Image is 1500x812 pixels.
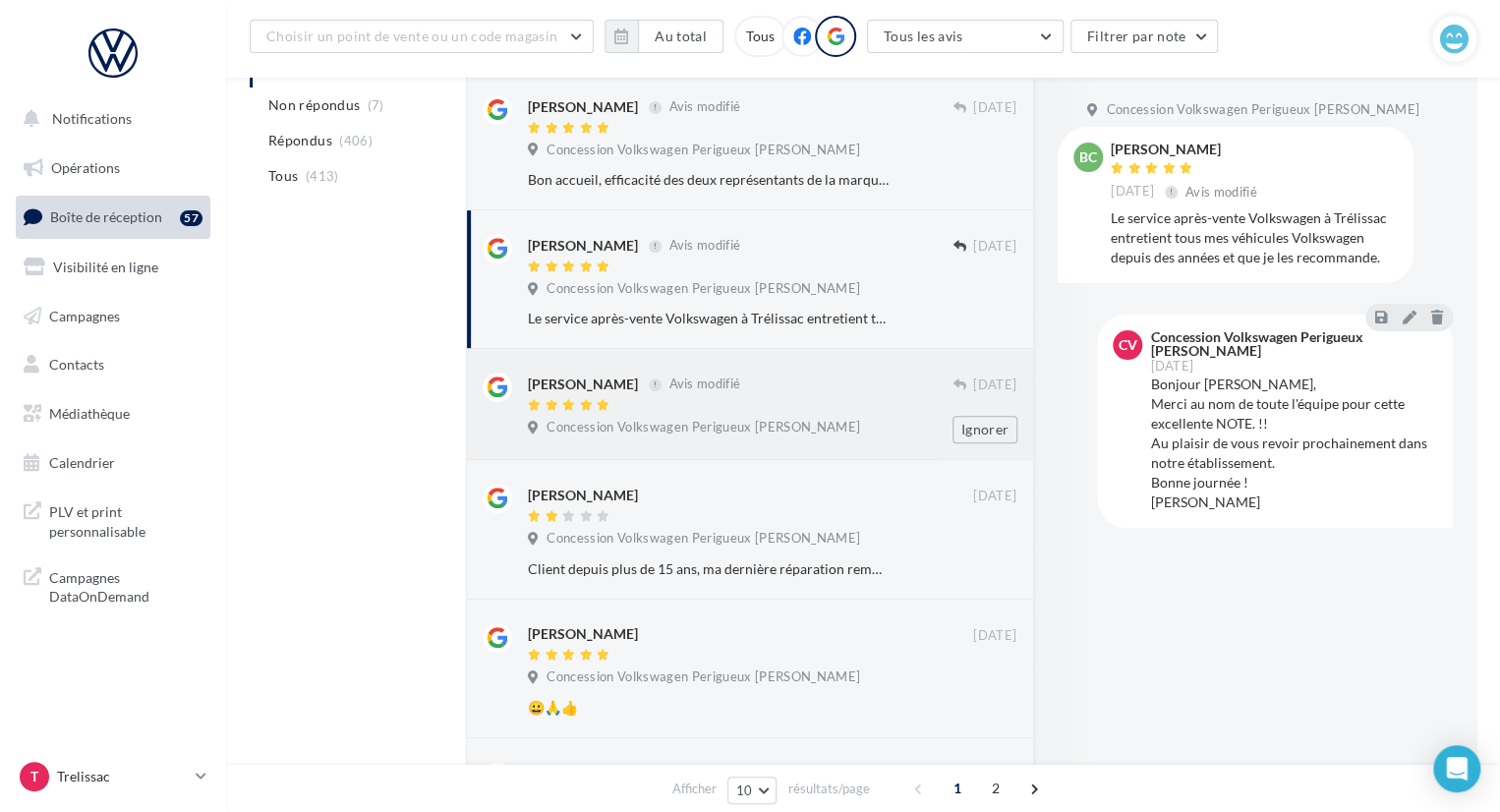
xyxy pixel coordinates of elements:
[51,159,120,176] span: Opérations
[1150,360,1193,373] span: [DATE]
[368,97,384,113] span: (7)
[1111,183,1154,201] span: [DATE]
[1111,208,1398,267] div: Le service après-vente Volkswagen à Trélissac entretient tous mes véhicules Volkswagen depuis des...
[52,110,132,127] span: Notifications
[339,133,373,148] span: (406)
[12,147,214,189] a: Opérations
[734,16,786,57] div: Tous
[668,99,740,115] span: Avis modifié
[952,416,1017,443] button: Ignorer
[605,20,723,53] button: Au total
[1106,101,1419,119] span: Concession Volkswagen Perigueux [PERSON_NAME]
[1070,20,1219,53] button: Filtrer par note
[528,624,638,644] div: [PERSON_NAME]
[306,168,339,184] span: (413)
[528,486,638,505] div: [PERSON_NAME]
[12,491,214,549] a: PLV et print personnalisable
[547,668,860,686] span: Concession Volkswagen Perigueux [PERSON_NAME]
[528,763,638,783] div: [PERSON_NAME]
[250,20,594,53] button: Choisir un point de vente ou un code magasin
[528,375,638,394] div: [PERSON_NAME]
[49,454,115,471] span: Calendrier
[49,356,104,373] span: Contacts
[266,28,557,44] span: Choisir un point de vente ou un code magasin
[638,20,723,53] button: Au total
[736,783,753,798] span: 10
[980,773,1011,804] span: 2
[668,238,740,254] span: Avis modifié
[884,28,963,44] span: Tous les avis
[12,196,214,238] a: Boîte de réception57
[528,559,889,579] div: Client depuis plus de 15 ans, ma dernière réparation remontant a 1 an, j’ai été très surpris de l...
[1111,143,1261,156] div: [PERSON_NAME]
[547,530,860,548] span: Concession Volkswagen Perigueux [PERSON_NAME]
[1079,147,1097,167] span: BC
[547,419,860,436] span: Concession Volkswagen Perigueux [PERSON_NAME]
[180,210,202,226] div: 57
[528,698,889,718] div: 😀🙏👍
[268,131,332,150] span: Répondus
[973,488,1016,505] span: [DATE]
[12,247,214,288] a: Visibilité en ligne
[12,98,206,140] button: Notifications
[787,780,869,798] span: résultats/page
[50,208,162,225] span: Boîte de réception
[672,780,717,798] span: Afficher
[49,564,202,607] span: Campagnes DataOnDemand
[57,767,188,786] p: Trelissac
[528,97,638,117] div: [PERSON_NAME]
[1150,330,1433,358] div: Concession Volkswagen Perigueux [PERSON_NAME]
[49,498,202,541] span: PLV et print personnalisable
[268,166,298,186] span: Tous
[30,767,38,786] span: T
[668,377,740,392] span: Avis modifié
[528,236,638,256] div: [PERSON_NAME]
[49,405,130,422] span: Médiathèque
[16,758,210,795] a: T Trelissac
[528,309,889,328] div: Le service après-vente Volkswagen à Trélissac entretient tous mes véhicules Volkswagen depuis des...
[1185,184,1257,200] span: Avis modifié
[727,777,778,804] button: 10
[12,393,214,435] a: Médiathèque
[53,259,158,275] span: Visibilité en ligne
[867,20,1064,53] button: Tous les avis
[528,170,889,190] div: Bon accueil, efficacité des deux représentants de la marque VW. Découverte du client, engagement,...
[1150,375,1437,512] div: Bonjour [PERSON_NAME], Merci au nom de toute l'équipe pour cette excellente NOTE. !! Au plaisir d...
[973,627,1016,645] span: [DATE]
[547,142,860,159] span: Concession Volkswagen Perigueux [PERSON_NAME]
[973,238,1016,256] span: [DATE]
[12,556,214,614] a: Campagnes DataOnDemand
[49,307,120,323] span: Campagnes
[268,95,360,115] span: Non répondus
[973,377,1016,394] span: [DATE]
[1433,745,1480,792] div: Open Intercom Messenger
[12,296,214,337] a: Campagnes
[547,280,860,298] span: Concession Volkswagen Perigueux [PERSON_NAME]
[12,442,214,484] a: Calendrier
[1119,335,1137,355] span: CV
[12,344,214,385] a: Contacts
[973,99,1016,117] span: [DATE]
[942,773,973,804] span: 1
